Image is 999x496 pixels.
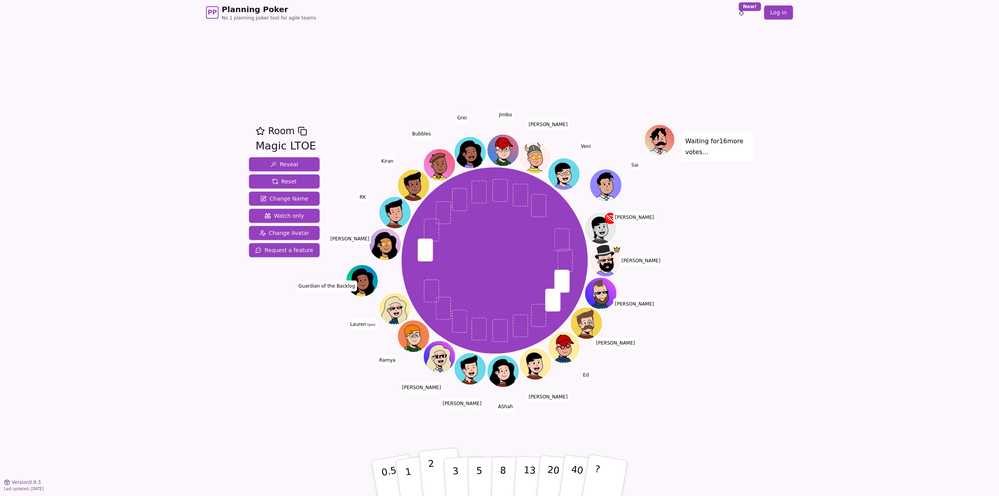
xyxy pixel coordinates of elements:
span: Click to change your name [496,401,515,412]
a: Log in [764,5,793,20]
div: Magic LTOE [256,138,316,154]
span: Watch only [265,212,304,220]
a: PPPlanning PokerNo.1 planning poker tool for agile teams [206,4,316,21]
span: Click to change your name [455,112,469,123]
span: No.1 planning poker tool for agile teams [222,15,316,21]
span: (you) [366,323,375,326]
p: Waiting for 16 more votes... [685,136,749,158]
span: Change Name [260,195,308,203]
span: Click to change your name [527,391,570,402]
span: Click to change your name [329,233,372,244]
span: Request a feature [255,246,313,254]
span: Click to change your name [629,159,640,170]
button: Change Name [249,192,320,206]
span: Room [268,124,295,138]
button: New! [734,5,748,20]
button: Change Avatar [249,226,320,240]
span: Click to change your name [441,398,484,409]
span: Click to change your name [400,382,443,393]
span: Reveal [270,160,298,168]
span: Change Avatar [260,229,309,237]
button: Request a feature [249,243,320,257]
span: Tim is the host [613,245,621,254]
span: Click to change your name [594,338,637,348]
span: Planning Poker [222,4,316,15]
span: Last updated: [DATE] [4,487,44,491]
span: Click to change your name [581,370,591,380]
div: New! [739,2,761,11]
span: PP [208,8,217,17]
button: Reveal [249,157,320,171]
span: Click to change your name [410,128,433,139]
span: Click to change your name [297,280,357,291]
span: Click to change your name [613,212,656,223]
span: Click to change your name [377,355,398,366]
button: Watch only [249,209,320,223]
button: Reset [249,174,320,188]
span: Reset [272,178,297,185]
span: Click to change your name [613,298,656,309]
button: Version0.9.3 [4,479,41,485]
button: Click to change your avatar [380,293,410,324]
span: Click to change your name [348,318,377,329]
button: Add as favourite [256,124,265,138]
span: Click to change your name [357,192,368,203]
span: Version 0.9.3 [12,479,41,485]
span: Click to change your name [620,255,663,266]
span: Click to change your name [379,155,395,166]
span: Click to change your name [527,119,570,130]
span: Click to change your name [579,140,593,151]
span: Click to change your name [497,109,514,120]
